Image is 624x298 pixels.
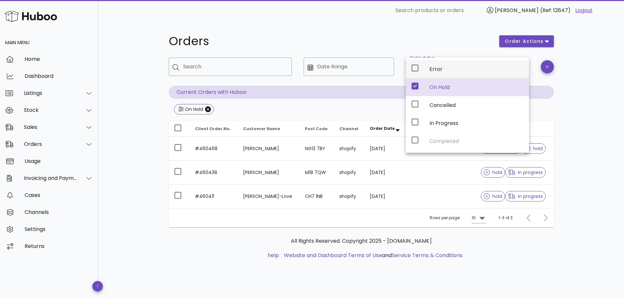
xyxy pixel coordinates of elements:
[24,141,77,147] div: Orders
[300,184,334,208] td: CH7 1NB
[472,215,476,221] div: 10
[365,121,407,137] th: Order Date: Sorted descending. Activate to remove sorting.
[24,175,77,181] div: Invoicing and Payments
[5,9,57,23] img: Huboo Logo
[365,184,407,208] td: [DATE]
[410,56,434,61] label: Order status
[429,84,524,90] div: On Hold
[305,126,328,131] span: Post Code
[190,184,238,208] td: #460411
[429,102,524,108] div: Cancelled
[334,137,365,161] td: shopify
[499,35,554,47] button: order actions
[25,192,93,198] div: Cases
[25,56,93,62] div: Home
[499,215,513,221] div: 1-3 of 3
[238,121,300,137] th: Customer Name
[484,194,502,199] span: hold
[472,213,486,223] div: 10Rows per page:
[365,137,407,161] td: [DATE]
[24,124,77,130] div: Sales
[184,106,203,113] div: On Hold
[575,7,593,14] a: Logout
[238,161,300,184] td: [PERSON_NAME]
[504,38,544,45] span: order actions
[238,137,300,161] td: [PERSON_NAME]
[238,184,300,208] td: [PERSON_NAME]-Love
[24,107,77,113] div: Stock
[429,66,524,72] div: Error
[25,226,93,232] div: Settings
[365,161,407,184] td: [DATE]
[430,208,486,227] div: Rows per page:
[190,161,238,184] td: #460438
[284,252,382,259] a: Website and Dashboard Terms of Use
[25,73,93,79] div: Dashboard
[334,121,365,137] th: Channel
[300,161,334,184] td: M18 7QW
[24,90,77,96] div: Listings
[195,126,231,131] span: Client Order No.
[339,126,358,131] span: Channel
[495,7,539,14] span: [PERSON_NAME]
[508,194,543,199] span: in progress
[25,243,93,249] div: Returns
[300,121,334,137] th: Post Code
[282,252,463,259] li: and
[190,121,238,137] th: Client Order No.
[484,170,502,175] span: hold
[540,7,571,14] span: (Ref: 12647)
[268,252,279,259] a: help
[205,106,211,112] button: Close
[174,237,549,245] p: All Rights Reserved. Copyright 2025 - [DOMAIN_NAME]
[429,120,524,126] div: In Progress
[169,86,554,99] p: Current Orders with Huboo
[243,126,280,131] span: Customer Name
[25,209,93,215] div: Channels
[334,161,365,184] td: shopify
[392,252,463,259] a: Service Terms & Conditions
[300,137,334,161] td: NG13 7BY
[190,137,238,161] td: #460468
[524,146,543,151] span: hold
[334,184,365,208] td: shopify
[370,126,395,131] span: Order Date
[169,35,492,47] h1: Orders
[25,158,93,164] div: Usage
[508,170,543,175] span: in progress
